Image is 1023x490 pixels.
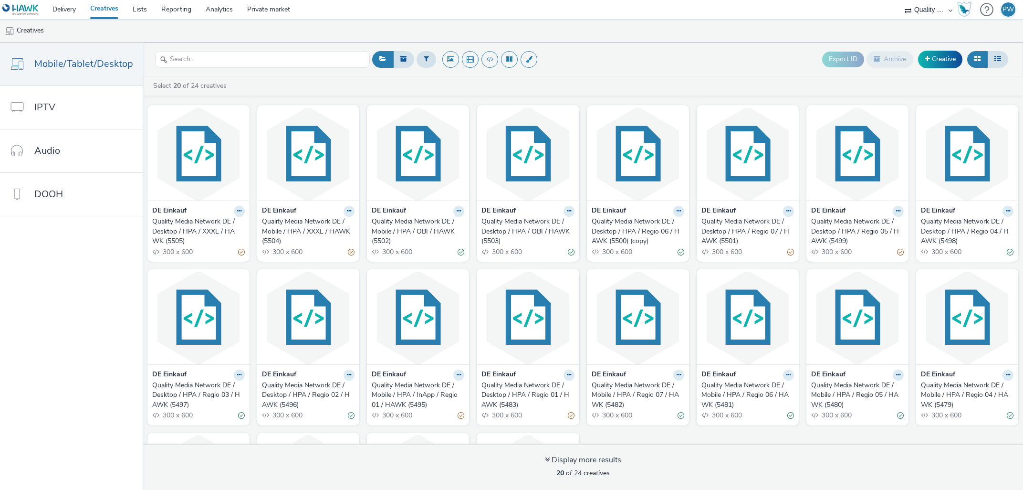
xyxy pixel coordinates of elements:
div: Valid [787,411,794,421]
strong: DE Einkauf [921,370,955,381]
a: Quality Media Network DE / Mobile / HPA / Regio 04 / HAWK (5479) [921,381,1013,410]
img: Quality Media Network DE / Desktop / HPA / Regio 06 / HAWK (5500) (copy) visual [589,107,687,201]
span: 300 x 600 [271,247,303,256]
div: Quality Media Network DE / Desktop / HPA / Regio 02 / HAWK (5496) [262,381,351,410]
strong: DE Einkauf [372,370,406,381]
span: 300 x 600 [491,247,522,256]
span: 300 x 600 [930,247,961,256]
div: Quality Media Network DE / Desktop / HPA / OBI / HAWK (5503) [481,217,570,246]
a: Quality Media Network DE / Desktop / HPA / Regio 05 / HAWK (5499) [811,217,904,246]
strong: DE Einkauf [262,206,296,217]
strong: DE Einkauf [152,370,187,381]
div: Valid [238,411,245,421]
div: Partially valid [348,247,355,257]
span: DOOH [34,187,63,201]
div: Display more results [545,455,621,466]
a: Quality Media Network DE / Desktop / HPA / Regio 06 / HAWK (5500) (copy) [592,217,684,246]
div: Quality Media Network DE / Mobile / HPA / Regio 07 / HAWK (5482) [592,381,680,410]
span: IPTV [34,100,55,114]
img: mobile [5,26,14,36]
span: 300 x 600 [601,247,632,256]
a: Quality Media Network DE / Mobile / HPA / Regio 07 / HAWK (5482) [592,381,684,410]
a: Hawk Academy [957,2,975,17]
span: 300 x 600 [821,411,852,420]
span: Mobile/Tablet/Desktop [34,57,133,71]
div: Quality Media Network DE / Mobile / HPA / Regio 06 / HAWK (5481) [701,381,790,410]
img: Quality Media Network DE / Desktop / HPA / OBI / HAWK (5503) visual [479,107,576,201]
div: Valid [678,247,684,257]
div: Quality Media Network DE / Mobile / HPA / OBI / HAWK (5502) [372,217,460,246]
span: 300 x 600 [162,247,193,256]
strong: DE Einkauf [921,206,955,217]
div: Partially valid [787,247,794,257]
img: undefined Logo [2,4,39,16]
strong: DE Einkauf [701,370,736,381]
img: Quality Media Network DE / Mobile / HPA / OBI / HAWK (5502) visual [369,107,467,201]
span: 300 x 600 [821,247,852,256]
img: Quality Media Network DE / Mobile / HPA / InApp / Regio 01 / HAWK (5495) visual [369,271,467,364]
div: Partially valid [568,411,574,421]
span: 300 x 600 [711,411,742,420]
img: Hawk Academy [957,2,971,17]
div: Quality Media Network DE / Desktop / HPA / Regio 01 / HAWK (5483) [481,381,570,410]
div: Quality Media Network DE / Mobile / HPA / InApp / Regio 01 / HAWK (5495) [372,381,460,410]
strong: DE Einkauf [152,206,187,217]
span: 300 x 600 [711,247,742,256]
div: Partially valid [238,247,245,257]
span: Audio [34,144,60,158]
img: Quality Media Network DE / Desktop / HPA / Regio 02 / HAWK (5496) visual [260,271,357,364]
div: Quality Media Network DE / Desktop / HPA / XXXL / HAWK (5505) [152,217,241,246]
strong: DE Einkauf [592,206,626,217]
button: Archive [866,51,913,67]
strong: DE Einkauf [811,370,846,381]
div: Quality Media Network DE / Mobile / HPA / Regio 04 / HAWK (5479) [921,381,1010,410]
span: 300 x 600 [930,411,961,420]
strong: DE Einkauf [481,370,516,381]
img: Quality Media Network DE / Desktop / HPA / XXXL / HAWK (5505) visual [150,107,247,201]
a: Quality Media Network DE / Desktop / HPA / Regio 03 / HAWK (5497) [152,381,245,410]
strong: 20 [173,81,181,90]
button: Grid [967,51,988,67]
a: Quality Media Network DE / Desktop / HPA / XXXL / HAWK (5505) [152,217,245,246]
img: Quality Media Network DE / Desktop / HPA / Regio 04 / HAWK (5498) visual [919,107,1016,201]
div: Valid [348,411,355,421]
img: Quality Media Network DE / Mobile / HPA / Regio 07 / HAWK (5482) visual [589,271,687,364]
div: Quality Media Network DE / Desktop / HPA / Regio 06 / HAWK (5500) (copy) [592,217,680,246]
div: Quality Media Network DE / Desktop / HPA / Regio 05 / HAWK (5499) [811,217,900,246]
div: Valid [678,411,684,421]
a: Quality Media Network DE / Desktop / HPA / Regio 04 / HAWK (5498) [921,217,1013,246]
div: Quality Media Network DE / Desktop / HPA / Regio 04 / HAWK (5498) [921,217,1010,246]
strong: DE Einkauf [811,206,846,217]
a: Quality Media Network DE / Mobile / HPA / Regio 06 / HAWK (5481) [701,381,794,410]
span: 300 x 600 [601,411,632,420]
img: Quality Media Network DE / Desktop / HPA / Regio 03 / HAWK (5497) visual [150,271,247,364]
a: Quality Media Network DE / Mobile / HPA / InApp / Regio 01 / HAWK (5495) [372,381,464,410]
img: Quality Media Network DE / Mobile / HPA / Regio 04 / HAWK (5479) visual [919,271,1016,364]
input: Search... [155,51,370,68]
div: Partially valid [458,411,464,421]
span: 300 x 600 [381,247,412,256]
span: 300 x 600 [162,411,193,420]
a: Quality Media Network DE / Mobile / HPA / Regio 05 / HAWK (5480) [811,381,904,410]
div: Valid [897,411,904,421]
strong: DE Einkauf [262,370,296,381]
img: Quality Media Network DE / Desktop / HPA / Regio 05 / HAWK (5499) visual [809,107,906,201]
div: Valid [1007,247,1013,257]
a: Quality Media Network DE / Mobile / HPA / XXXL / HAWK (5504) [262,217,355,246]
div: Quality Media Network DE / Desktop / HPA / Regio 03 / HAWK (5497) [152,381,241,410]
img: Quality Media Network DE / Mobile / HPA / Regio 06 / HAWK (5481) visual [699,271,796,364]
a: Creative [918,51,962,68]
a: Quality Media Network DE / Desktop / HPA / Regio 02 / HAWK (5496) [262,381,355,410]
strong: DE Einkauf [372,206,406,217]
div: PW [1002,2,1014,17]
a: Quality Media Network DE / Desktop / HPA / OBI / HAWK (5503) [481,217,574,246]
div: Quality Media Network DE / Mobile / HPA / XXXL / HAWK (5504) [262,217,351,246]
a: Select of 24 creatives [152,81,230,90]
strong: 20 [556,469,564,478]
div: Partially valid [897,247,904,257]
div: Quality Media Network DE / Mobile / HPA / Regio 05 / HAWK (5480) [811,381,900,410]
strong: DE Einkauf [701,206,736,217]
img: Quality Media Network DE / Mobile / HPA / Regio 05 / HAWK (5480) visual [809,271,906,364]
img: Quality Media Network DE / Mobile / HPA / XXXL / HAWK (5504) visual [260,107,357,201]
